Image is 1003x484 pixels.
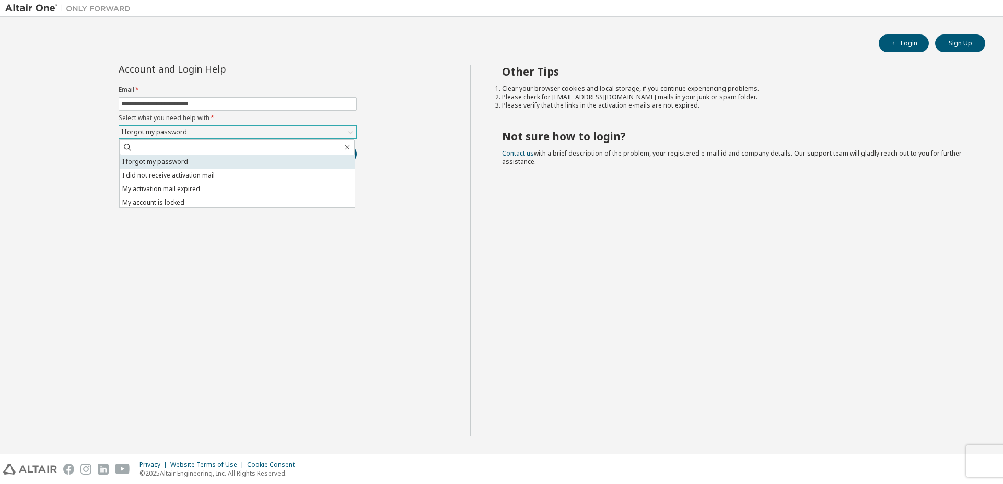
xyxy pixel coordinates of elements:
[502,85,967,93] li: Clear your browser cookies and local storage, if you continue experiencing problems.
[119,114,357,122] label: Select what you need help with
[502,129,967,143] h2: Not sure how to login?
[98,464,109,475] img: linkedin.svg
[502,101,967,110] li: Please verify that the links in the activation e-mails are not expired.
[502,149,534,158] a: Contact us
[115,464,130,475] img: youtube.svg
[5,3,136,14] img: Altair One
[63,464,74,475] img: facebook.svg
[119,86,357,94] label: Email
[170,461,247,469] div: Website Terms of Use
[502,149,962,166] span: with a brief description of the problem, your registered e-mail id and company details. Our suppo...
[139,461,170,469] div: Privacy
[120,126,189,138] div: I forgot my password
[502,93,967,101] li: Please check for [EMAIL_ADDRESS][DOMAIN_NAME] mails in your junk or spam folder.
[119,65,309,73] div: Account and Login Help
[502,65,967,78] h2: Other Tips
[247,461,301,469] div: Cookie Consent
[879,34,929,52] button: Login
[139,469,301,478] p: © 2025 Altair Engineering, Inc. All Rights Reserved.
[935,34,985,52] button: Sign Up
[119,126,356,138] div: I forgot my password
[80,464,91,475] img: instagram.svg
[3,464,57,475] img: altair_logo.svg
[120,155,355,169] li: I forgot my password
